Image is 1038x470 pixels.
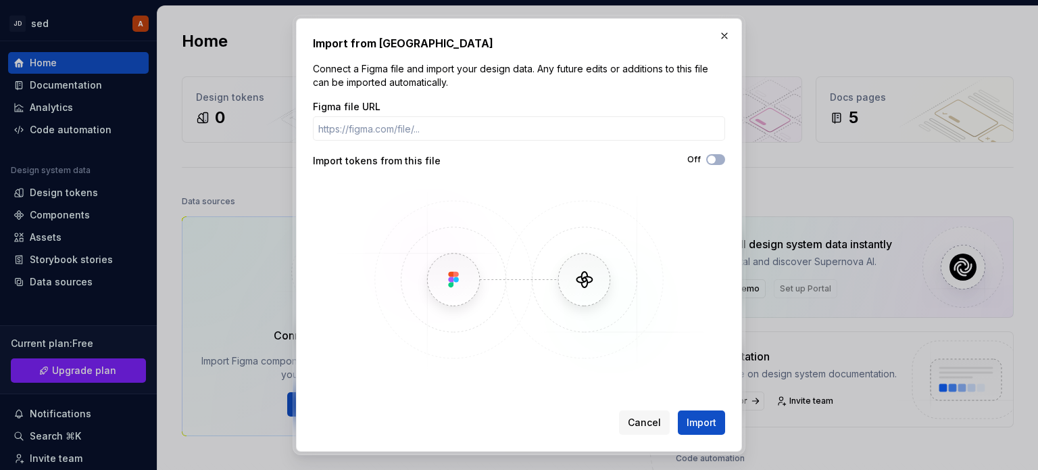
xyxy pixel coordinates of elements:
[313,154,519,168] div: Import tokens from this file
[678,410,725,435] button: Import
[313,35,725,51] h2: Import from [GEOGRAPHIC_DATA]
[628,416,661,429] span: Cancel
[313,116,725,141] input: https://figma.com/file/...
[619,410,670,435] button: Cancel
[313,62,725,89] p: Connect a Figma file and import your design data. Any future edits or additions to this file can ...
[687,416,716,429] span: Import
[313,100,380,114] label: Figma file URL
[687,154,701,165] label: Off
